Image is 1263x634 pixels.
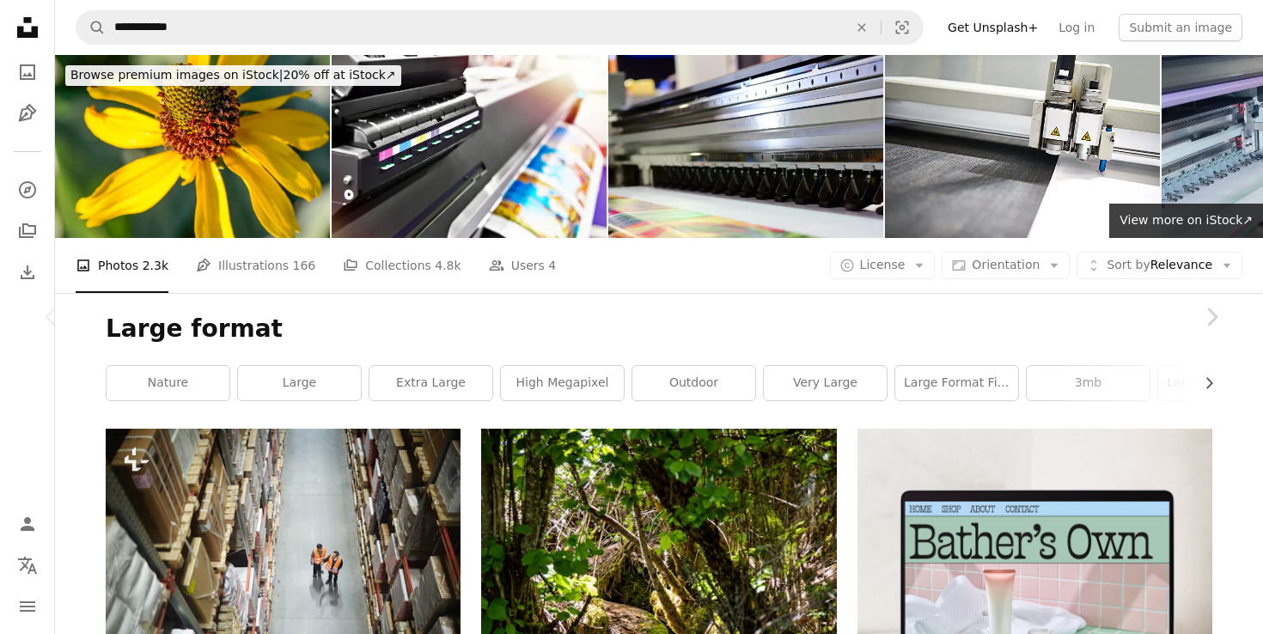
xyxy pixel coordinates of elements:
[435,256,461,275] span: 4.8k
[369,366,492,400] a: extra large
[608,55,883,238] img: Digital printing - wide format
[830,252,936,279] button: License
[10,214,45,248] a: Collections
[942,252,1070,279] button: Orientation
[548,256,556,275] span: 4
[501,366,624,400] a: high megapixel
[882,11,923,44] button: Visual search
[55,55,412,96] a: Browse premium images on iStock|20% off at iStock↗
[632,366,755,400] a: outdoor
[343,238,461,293] a: Collections 4.8k
[55,55,330,238] img: Square Format of Giant Coneflower (Rudbeckia maxima): Late Summer Blossoms in the Backyard Garden
[10,548,45,582] button: Language
[107,366,229,400] a: nature
[1107,257,1212,274] span: Relevance
[238,366,361,400] a: large
[293,256,316,275] span: 166
[10,507,45,541] a: Log in / Sign up
[76,10,924,45] form: Find visuals sitewide
[1120,213,1253,227] span: View more on iStock ↗
[937,14,1048,41] a: Get Unsplash+
[196,238,315,293] a: Illustrations 166
[895,366,1018,400] a: large format film
[70,68,396,82] span: 20% off at iStock ↗
[1077,252,1242,279] button: Sort byRelevance
[10,55,45,89] a: Photos
[1119,14,1242,41] button: Submit an image
[106,539,461,554] a: Two men in uniform standing in aisle between large-scale shelves and talking
[1107,258,1150,271] span: Sort by
[10,589,45,624] button: Menu
[70,68,283,82] span: Browse premium images on iStock |
[1048,14,1105,41] a: Log in
[489,238,557,293] a: Users 4
[106,314,1212,344] h1: Large format
[10,96,45,131] a: Illustrations
[332,55,607,238] img: Color wide format printer
[1027,366,1150,400] a: 3mb
[972,258,1040,271] span: Orientation
[843,11,881,44] button: Clear
[76,11,106,44] button: Search Unsplash
[1109,204,1263,238] a: View more on iStock↗
[885,55,1160,238] img: Precision is key
[860,258,906,271] span: License
[1160,235,1263,399] a: Next
[10,173,45,207] a: Explore
[764,366,887,400] a: very large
